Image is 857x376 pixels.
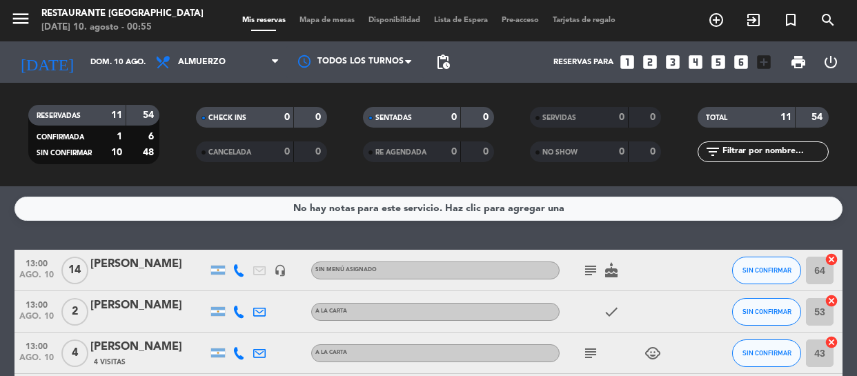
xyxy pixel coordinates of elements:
strong: 54 [811,112,825,122]
div: LOG OUT [815,41,847,83]
strong: 1 [117,132,122,141]
span: ago. 10 [19,270,54,286]
strong: 0 [451,112,457,122]
div: Restaurante [GEOGRAPHIC_DATA] [41,7,204,21]
i: child_care [644,345,661,362]
strong: 54 [143,110,157,120]
span: 14 [61,257,88,284]
span: SIN CONFIRMAR [37,150,92,157]
i: turned_in_not [782,12,799,28]
div: [PERSON_NAME] [90,338,208,356]
span: Reservas para [553,58,613,67]
strong: 6 [148,132,157,141]
span: CANCELADA [208,149,251,156]
span: pending_actions [435,54,451,70]
i: [DATE] [10,47,83,77]
span: A LA CARTA [315,350,347,355]
div: No hay notas para este servicio. Haz clic para agregar una [293,201,564,217]
i: headset_mic [274,264,286,277]
span: RESERVADAS [37,112,81,119]
span: Lista de Espera [427,17,495,24]
span: print [790,54,807,70]
strong: 0 [650,112,658,122]
span: Sin menú asignado [315,267,377,273]
div: [PERSON_NAME] [90,255,208,273]
button: SIN CONFIRMAR [732,298,801,326]
i: looks_6 [732,53,750,71]
button: SIN CONFIRMAR [732,257,801,284]
span: 4 [61,339,88,367]
i: looks_5 [709,53,727,71]
span: TOTAL [706,115,727,121]
span: 13:00 [19,255,54,270]
span: Disponibilidad [362,17,427,24]
i: looks_3 [664,53,682,71]
strong: 11 [111,110,122,120]
strong: 0 [315,112,324,122]
i: cancel [825,335,838,349]
strong: 0 [483,112,491,122]
strong: 0 [451,147,457,157]
strong: 0 [315,147,324,157]
i: subject [582,345,599,362]
strong: 0 [619,147,624,157]
div: [DATE] 10. agosto - 00:55 [41,21,204,34]
span: 4 Visitas [94,357,126,368]
div: [PERSON_NAME] [90,297,208,315]
i: cake [603,262,620,279]
span: 13:00 [19,337,54,353]
i: check [603,304,620,320]
i: power_settings_new [822,54,839,70]
i: add_circle_outline [708,12,725,28]
span: CONFIRMADA [37,134,84,141]
strong: 0 [284,147,290,157]
i: looks_4 [687,53,705,71]
span: SENTADAS [375,115,412,121]
span: 13:00 [19,296,54,312]
strong: 48 [143,148,157,157]
i: subject [582,262,599,279]
i: exit_to_app [745,12,762,28]
span: CHECK INS [208,115,246,121]
span: SIN CONFIRMAR [742,308,791,315]
span: RE AGENDADA [375,149,426,156]
i: add_box [755,53,773,71]
strong: 0 [650,147,658,157]
i: menu [10,8,31,29]
button: SIN CONFIRMAR [732,339,801,367]
button: menu [10,8,31,34]
span: Tarjetas de regalo [546,17,622,24]
strong: 10 [111,148,122,157]
span: Almuerzo [178,57,226,67]
strong: 0 [483,147,491,157]
strong: 0 [619,112,624,122]
i: filter_list [705,144,721,160]
strong: 11 [780,112,791,122]
span: SIN CONFIRMAR [742,349,791,357]
span: 2 [61,298,88,326]
i: looks_one [618,53,636,71]
i: search [820,12,836,28]
span: Pre-acceso [495,17,546,24]
span: ago. 10 [19,353,54,369]
input: Filtrar por nombre... [721,144,828,159]
i: looks_two [641,53,659,71]
span: SIN CONFIRMAR [742,266,791,274]
strong: 0 [284,112,290,122]
span: NO SHOW [542,149,578,156]
i: arrow_drop_down [128,54,145,70]
span: SERVIDAS [542,115,576,121]
i: cancel [825,294,838,308]
span: Mapa de mesas [293,17,362,24]
span: Mis reservas [235,17,293,24]
span: A LA CARTA [315,308,347,314]
span: ago. 10 [19,312,54,328]
i: cancel [825,253,838,266]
